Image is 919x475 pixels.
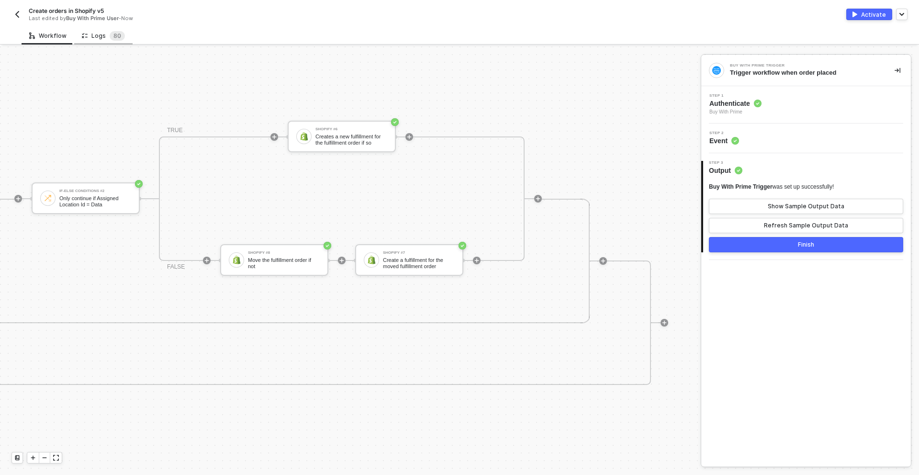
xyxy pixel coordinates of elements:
[167,262,185,271] div: FALSE
[709,99,762,108] span: Authenticate
[798,241,814,249] div: Finish
[113,32,117,39] span: 8
[709,218,903,233] button: Refresh Sample Output Data
[30,455,36,461] span: icon-play
[709,199,903,214] button: Show Sample Output Data
[712,66,721,75] img: integration-icon
[82,31,125,41] div: Logs
[474,258,480,263] span: icon-play
[701,94,911,116] div: Step 1Authenticate Buy With Prime
[271,134,277,140] span: icon-play
[709,108,762,116] span: Buy With Prime
[135,180,143,188] span: icon-success-page
[730,68,879,77] div: Trigger workflow when order placed
[852,11,857,17] img: activate
[59,195,131,207] div: Only continue if Assigned Location Id = Data
[846,9,892,20] button: activateActivate
[29,7,104,15] span: Create orders in Shopify v5
[59,189,131,193] div: If-Else Conditions #2
[661,320,667,326] span: icon-play
[248,251,320,255] div: Shopify #8
[42,455,47,461] span: icon-minus
[861,11,886,19] div: Activate
[535,196,541,202] span: icon-play
[232,256,241,264] img: icon
[600,258,606,264] span: icon-play
[383,257,455,269] div: Create a fulfillment for the moved fulfillment order
[204,258,210,263] span: icon-play
[44,194,52,203] img: icon
[167,126,183,135] div: TRUE
[11,9,23,20] button: back
[764,222,848,229] div: Refresh Sample Output Data
[709,183,834,191] div: was set up successfully!
[15,196,21,202] span: icon-play
[391,118,399,126] span: icon-success-page
[248,257,320,269] div: Move the fulfillment order if not
[13,11,21,18] img: back
[895,68,900,73] span: icon-collapse-right
[701,161,911,252] div: Step 3Output Buy With Prime Triggerwas set up successfully!Show Sample Output DataRefresh Sample ...
[339,258,345,263] span: icon-play
[324,242,331,249] span: icon-success-page
[315,134,387,146] div: Creates a new fulfillment for the fulfillment order if so
[709,166,742,175] span: Output
[459,242,466,249] span: icon-success-page
[315,127,387,131] div: Shopify #6
[709,94,762,98] span: Step 1
[768,203,844,210] div: Show Sample Output Data
[730,64,874,68] div: Buy With Prime Trigger
[709,136,739,146] span: Event
[110,31,125,41] sup: 80
[709,161,742,165] span: Step 3
[709,237,903,252] button: Finish
[29,15,437,22] div: Last edited by - Now
[53,455,59,461] span: icon-expand
[117,32,121,39] span: 0
[709,131,739,135] span: Step 2
[300,132,308,141] img: icon
[367,256,376,264] img: icon
[66,15,119,22] span: Buy With Prime User
[406,134,412,140] span: icon-play
[383,251,455,255] div: Shopify #7
[709,183,773,190] span: Buy With Prime Trigger
[29,32,67,40] div: Workflow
